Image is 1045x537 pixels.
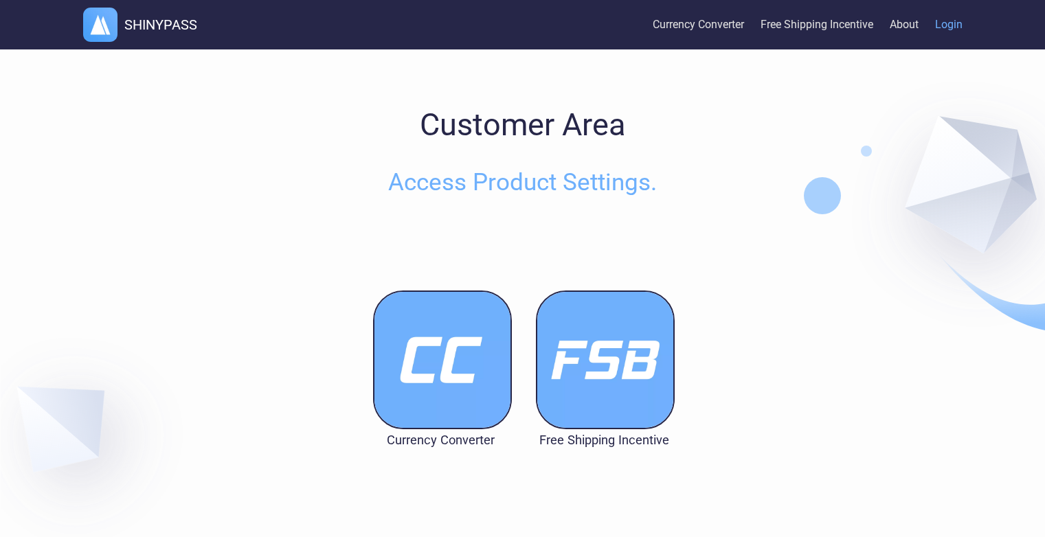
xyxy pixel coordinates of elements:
[104,106,941,143] h1: Customer Area
[761,4,873,46] a: Free Shipping Incentive
[890,4,919,46] a: About
[124,16,197,33] h1: SHINYPASS
[83,8,117,42] img: logo.webp
[935,4,963,46] a: Login
[373,290,512,429] img: appLogo3.webp
[373,433,509,447] div: Currency Converter
[536,290,675,429] img: appLogo1.webp
[653,4,744,46] a: Currency Converter
[536,433,672,447] div: Free Shipping Incentive
[104,168,941,196] h2: Access Product Settings.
